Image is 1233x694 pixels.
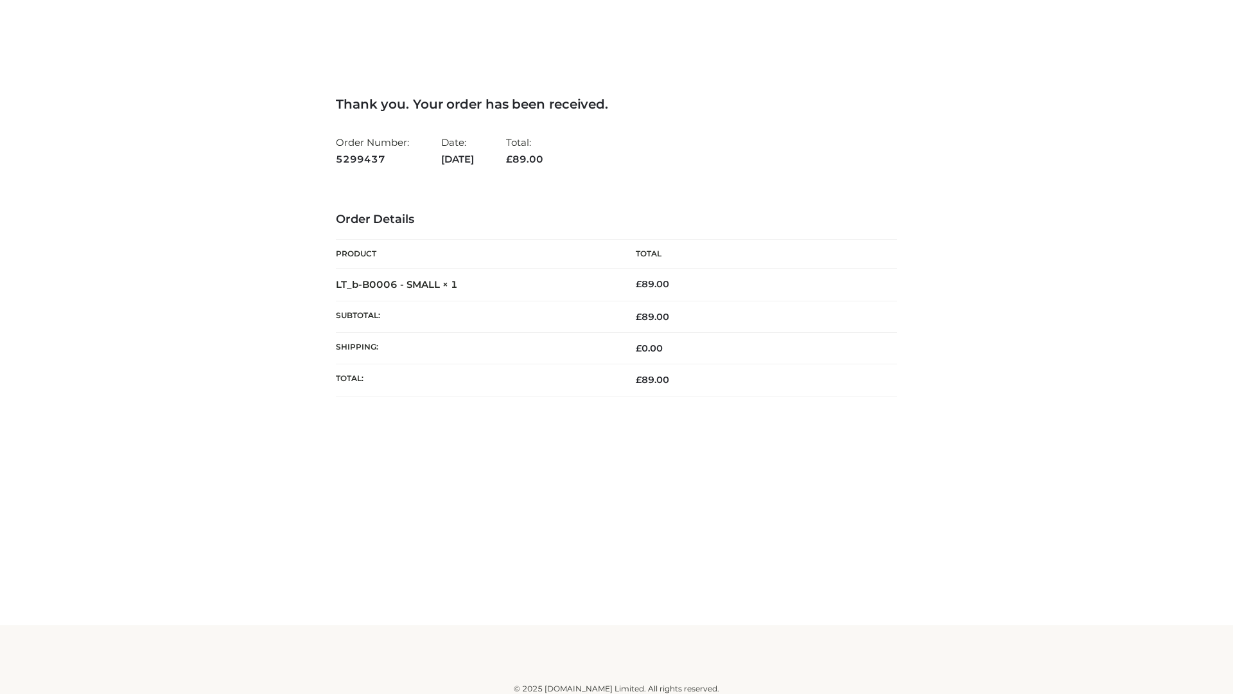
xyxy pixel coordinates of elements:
[336,240,616,269] th: Product
[636,343,663,354] bdi: 0.00
[336,301,616,332] th: Subtotal:
[336,213,897,227] h3: Order Details
[442,278,458,290] strong: × 1
[441,131,474,170] li: Date:
[441,151,474,168] strong: [DATE]
[336,96,897,112] h3: Thank you. Your order has been received.
[336,131,409,170] li: Order Number:
[336,364,616,396] th: Total:
[336,333,616,364] th: Shipping:
[336,151,409,168] strong: 5299437
[336,278,440,290] a: LT_b-B0006 - SMALL
[636,374,642,386] span: £
[506,153,543,165] span: 89.00
[636,343,642,354] span: £
[636,278,642,290] span: £
[616,240,897,269] th: Total
[636,311,642,323] span: £
[636,278,669,290] bdi: 89.00
[506,131,543,170] li: Total:
[636,311,669,323] span: 89.00
[636,374,669,386] span: 89.00
[506,153,512,165] span: £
